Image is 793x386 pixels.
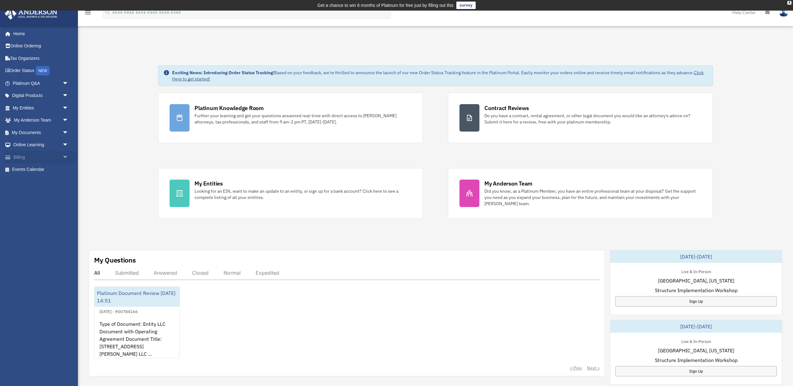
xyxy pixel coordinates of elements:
div: Further your learning and get your questions answered real-time with direct access to [PERSON_NAM... [195,113,411,125]
span: arrow_drop_down [62,114,75,127]
a: Click Here to get started! [172,70,704,82]
div: Did you know, as a Platinum Member, you have an entire professional team at your disposal? Get th... [484,188,701,207]
a: My Documentsarrow_drop_down [4,126,78,139]
a: Billingarrow_drop_down [4,151,78,163]
div: Closed [192,270,209,276]
a: Digital Productsarrow_drop_down [4,89,78,102]
span: arrow_drop_down [62,102,75,114]
div: Normal [223,270,241,276]
div: Contract Reviews [484,104,529,112]
a: Sign Up [615,296,777,306]
span: Structure Implementation Workshop [655,356,738,364]
strong: Exciting News: Introducing Order Status Tracking! [172,70,274,75]
div: [DATE]-[DATE] [610,320,782,333]
span: arrow_drop_down [62,77,75,90]
img: Anderson Advisors Platinum Portal [3,7,59,20]
img: User Pic [779,8,788,17]
div: NEW [36,66,50,75]
span: arrow_drop_down [62,126,75,139]
a: Online Ordering [4,40,78,52]
a: Tax Organizers [4,52,78,65]
a: Platinum Knowledge Room Further your learning and get your questions answered real-time with dire... [158,93,423,143]
span: arrow_drop_down [62,151,75,164]
div: Do you have a contract, rental agreement, or other legal document you would like an attorney's ad... [484,113,701,125]
a: Contract Reviews Do you have a contract, rental agreement, or other legal document you would like... [448,93,713,143]
div: Answered [154,270,177,276]
span: [GEOGRAPHIC_DATA], [US_STATE] [658,347,734,354]
div: [DATE] - #00784166 [94,308,143,314]
a: My Entitiesarrow_drop_down [4,102,78,114]
span: arrow_drop_down [62,89,75,102]
a: menu [84,11,92,16]
div: Expedited [256,270,279,276]
div: Type of Document: Entity LLC Document with Operating Agreement Document Title: [STREET_ADDRESS][P... [94,315,180,364]
i: menu [84,9,92,16]
div: Platinum Document Review [DATE] 14:51 [94,287,180,307]
div: Platinum Knowledge Room [195,104,264,112]
a: My Entities Looking for an EIN, want to make an update to an entity, or sign up for a bank accoun... [158,168,423,219]
span: [GEOGRAPHIC_DATA], [US_STATE] [658,277,734,284]
div: Live & In-Person [676,338,716,344]
div: Get a chance to win 6 months of Platinum for free just by filling out this [317,2,454,9]
a: My Anderson Team Did you know, as a Platinum Member, you have an entire professional team at your... [448,168,713,219]
a: Online Learningarrow_drop_down [4,139,78,151]
div: Submitted [115,270,139,276]
div: My Entities [195,180,223,187]
a: Platinum Document Review [DATE] 14:51[DATE] - #00784166Type of Document: Entity LLC Document with... [94,287,180,358]
a: Platinum Q&Aarrow_drop_down [4,77,78,89]
a: Home [4,27,75,40]
span: arrow_drop_down [62,139,75,152]
div: Looking for an EIN, want to make an update to an entity, or sign up for a bank account? Click her... [195,188,411,200]
div: close [787,1,791,5]
span: Structure Implementation Workshop [655,287,738,294]
div: My Questions [94,255,136,265]
a: Sign Up [615,366,777,376]
div: [DATE]-[DATE] [610,250,782,263]
div: All [94,270,100,276]
div: Based on your feedback, we're thrilled to announce the launch of our new Order Status Tracking fe... [172,70,707,82]
i: search [104,8,111,15]
a: Events Calendar [4,163,78,176]
a: My Anderson Teamarrow_drop_down [4,114,78,127]
a: Order StatusNEW [4,65,78,77]
div: Live & In-Person [676,268,716,274]
a: survey [456,2,476,9]
div: My Anderson Team [484,180,532,187]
